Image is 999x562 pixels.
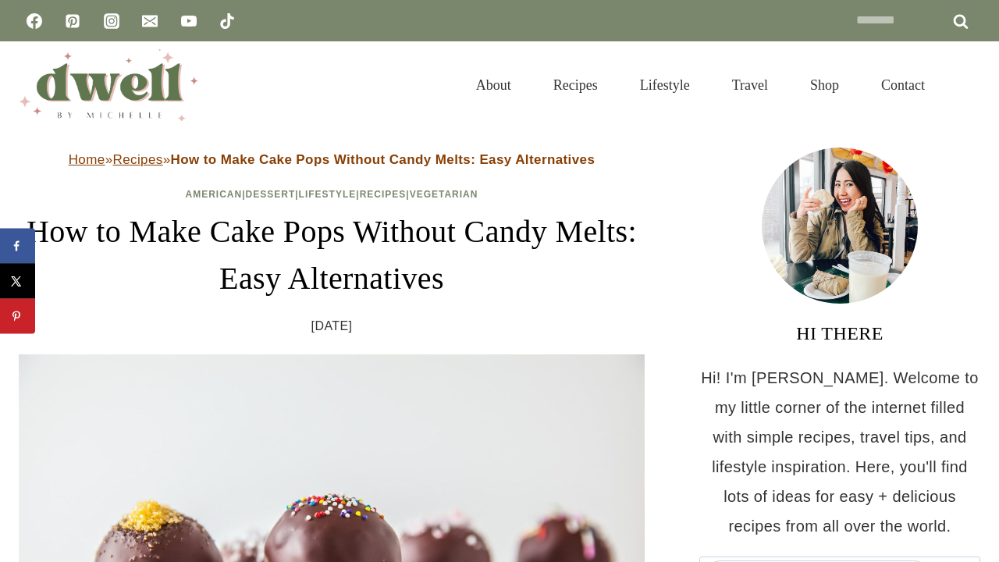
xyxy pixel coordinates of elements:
a: Vegetarian [410,189,478,200]
a: Facebook [19,5,50,37]
a: Home [69,152,105,167]
a: Travel [711,58,789,112]
a: Contact [860,58,946,112]
a: Shop [789,58,860,112]
nav: Primary Navigation [455,58,946,112]
span: | | | | [186,189,478,200]
a: About [455,58,532,112]
a: Recipes [360,189,407,200]
a: Lifestyle [619,58,711,112]
p: Hi! I'm [PERSON_NAME]. Welcome to my little corner of the internet filled with simple recipes, tr... [699,363,980,541]
button: View Search Form [954,72,980,98]
strong: How to Make Cake Pops Without Candy Melts: Easy Alternatives [171,152,595,167]
h1: How to Make Cake Pops Without Candy Melts: Easy Alternatives [19,208,645,302]
img: DWELL by michelle [19,49,198,121]
span: » » [69,152,595,167]
a: TikTok [212,5,243,37]
a: Lifestyle [299,189,357,200]
a: Dessert [246,189,296,200]
a: Recipes [113,152,163,167]
time: [DATE] [311,315,353,338]
a: Pinterest [57,5,88,37]
a: American [186,189,243,200]
a: YouTube [173,5,204,37]
a: Instagram [96,5,127,37]
a: Recipes [532,58,619,112]
a: Email [134,5,165,37]
h3: HI THERE [699,319,980,347]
